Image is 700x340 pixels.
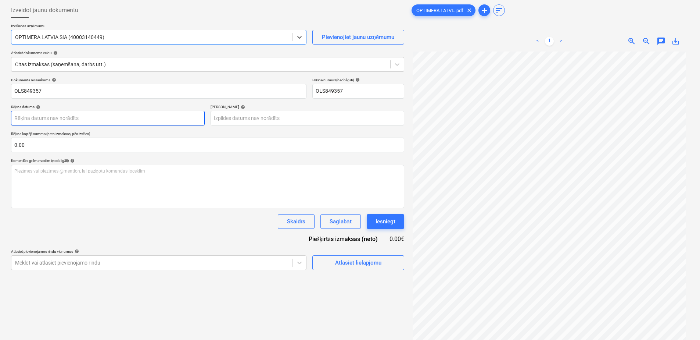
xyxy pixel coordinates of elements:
button: Iesniegt [367,214,404,229]
p: Rēķina kopējā summa (neto izmaksas, pēc izvēles) [11,131,404,138]
div: Saglabāt [330,217,351,226]
button: Pievienojiet jaunu uzņēmumu [312,30,404,45]
div: Atlasiet pievienojamos rindu vienumus [11,249,306,254]
span: help [239,105,245,109]
input: Rēķina numurs [312,84,404,99]
span: zoom_in [627,37,636,46]
input: Rēķina kopējā summa (neto izmaksas, pēc izvēles) [11,138,404,152]
div: Iesniegt [376,217,395,226]
input: Dokumenta nosaukums [11,84,306,99]
span: sort [495,6,503,15]
div: Rēķina datums [11,105,205,109]
a: Next page [557,37,566,46]
div: OPTIMERA LATVI...pdf [412,4,475,16]
span: help [69,159,75,163]
div: Pievienojiet jaunu uzņēmumu [322,32,395,42]
div: [PERSON_NAME] [211,105,404,109]
span: help [73,249,79,254]
span: help [50,78,56,82]
span: save_alt [671,37,680,46]
iframe: Chat Widget [663,305,700,340]
p: Izvēlieties uzņēmumu [11,24,306,30]
span: Izveidot jaunu dokumentu [11,6,78,15]
div: Atlasiet lielapjomu [335,258,381,268]
div: Atlasiet dokumenta veidu [11,50,404,55]
span: help [354,78,360,82]
div: Rēķina numurs (neobligāti) [312,78,404,82]
span: zoom_out [642,37,651,46]
a: Previous page [533,37,542,46]
div: Piešķirtās izmaksas (neto) [303,235,389,243]
span: add [480,6,489,15]
span: help [35,105,40,109]
button: Atlasiet lielapjomu [312,255,404,270]
div: Dokumenta nosaukums [11,78,306,82]
div: 0.00€ [390,235,404,243]
input: Izpildes datums nav norādīts [211,111,404,125]
span: clear [465,6,474,15]
div: Skaidrs [287,217,305,226]
button: Skaidrs [278,214,315,229]
input: Rēķina datums nav norādīts [11,111,205,125]
span: chat [657,37,665,46]
div: Komentārs grāmatvedim (neobligāti) [11,158,404,163]
button: Saglabāt [320,214,360,229]
span: OPTIMERA LATVI...pdf [412,8,468,13]
a: Page 1 is your current page [545,37,554,46]
span: help [52,51,58,55]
